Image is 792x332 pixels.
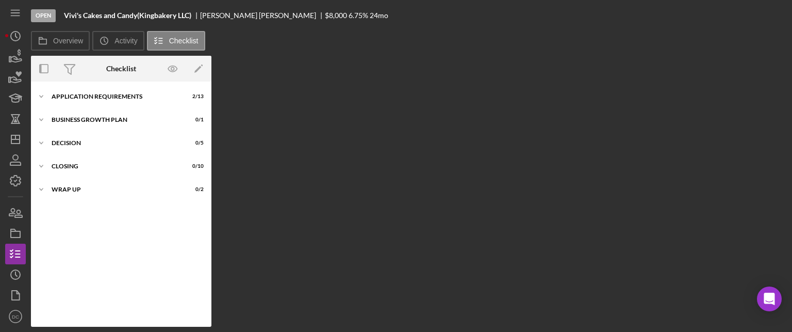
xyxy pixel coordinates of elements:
[147,31,205,51] button: Checklist
[757,287,782,311] div: Open Intercom Messenger
[53,37,83,45] label: Overview
[52,93,178,100] div: Application Requirements
[106,65,136,73] div: Checklist
[200,11,325,20] div: [PERSON_NAME] [PERSON_NAME]
[185,117,204,123] div: 0 / 1
[5,306,26,327] button: DC
[185,93,204,100] div: 2 / 13
[52,163,178,169] div: Closing
[52,140,178,146] div: Decision
[325,11,347,20] span: $8,000
[31,9,56,22] div: Open
[52,117,178,123] div: BUSINESS GROWTH PLAN
[52,186,178,193] div: Wrap Up
[185,186,204,193] div: 0 / 2
[185,163,204,169] div: 0 / 10
[349,11,368,20] div: 6.75 %
[12,314,19,320] text: DC
[92,31,144,51] button: Activity
[370,11,388,20] div: 24 mo
[64,11,191,20] b: Vivi's Cakes and Candy(Kingbakery LLC)
[185,140,204,146] div: 0 / 5
[31,31,90,51] button: Overview
[114,37,137,45] label: Activity
[169,37,199,45] label: Checklist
